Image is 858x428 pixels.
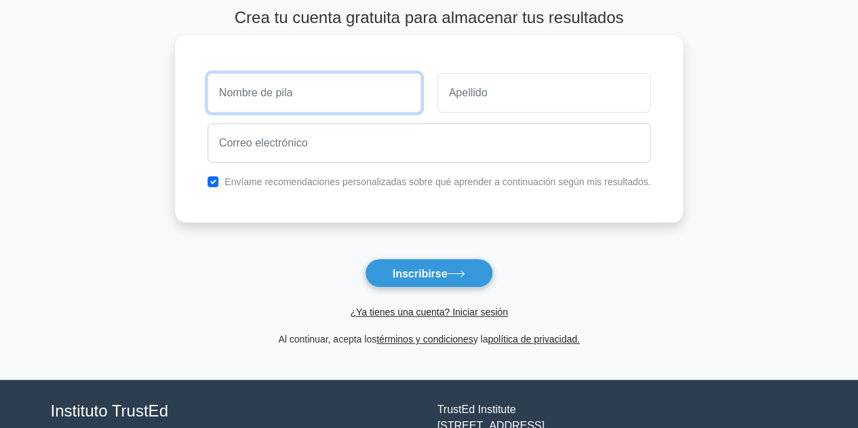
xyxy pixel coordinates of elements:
[488,334,579,345] a: política de privacidad.
[473,334,488,345] font: y la
[437,404,516,415] font: TrustEd Institute
[376,334,473,345] a: términos y condiciones
[393,267,448,279] font: Inscribirse
[350,307,507,317] a: ¿Ya tienes una cuenta? Iniciar sesión
[437,73,651,113] input: Apellido
[208,123,651,163] input: Correo electrónico
[365,258,494,288] button: Inscribirse
[225,176,650,187] font: Envíame recomendaciones personalizadas sobre qué aprender a continuación según mis resultados.
[235,8,624,26] font: Crea tu cuenta gratuita para almacenar tus resultados
[208,73,421,113] input: Nombre de pila
[278,334,376,345] font: Al continuar, acepta los
[51,402,168,420] font: Instituto TrustEd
